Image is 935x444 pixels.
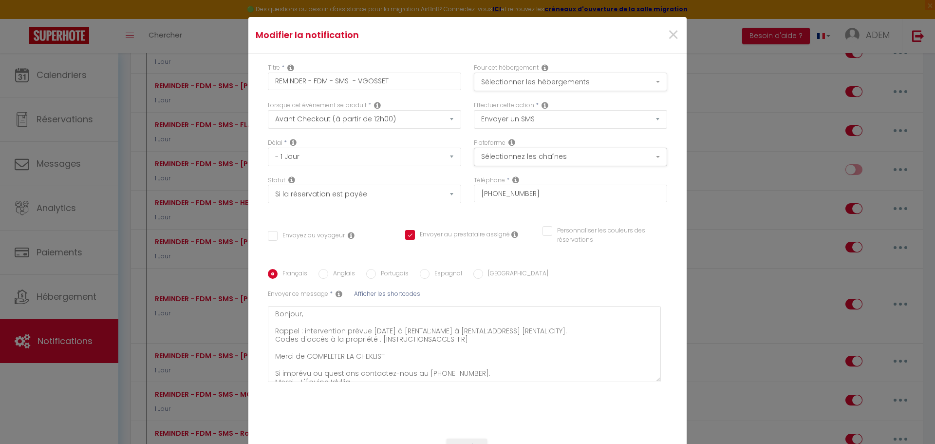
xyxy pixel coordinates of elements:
[894,400,928,437] iframe: Chat
[268,290,328,299] label: Envoyer ce message
[268,138,282,148] label: Délai
[287,64,294,72] i: Title
[348,232,355,239] i: Envoyer au voyageur
[667,25,679,46] button: Close
[430,269,462,280] label: Espagnol
[256,28,534,42] h4: Modifier la notification
[483,269,548,280] label: [GEOGRAPHIC_DATA]
[474,138,505,148] label: Plateforme
[474,101,534,110] label: Effectuer cette action
[268,101,367,110] label: Lorsque cet événement se produit
[290,138,297,146] i: Action Time
[667,20,679,50] span: ×
[474,73,667,91] button: Sélectionner les hébergements
[8,4,37,33] button: Ouvrir le widget de chat LiveChat
[374,101,381,109] i: Event Occur
[268,63,280,73] label: Titre
[278,269,307,280] label: Français
[508,138,515,146] i: Action Channel
[354,290,420,298] span: Afficher les shortcodes
[474,148,667,166] button: Sélectionnez les chaînes
[474,176,505,185] label: Téléphone
[474,63,539,73] label: Pour cet hébergement
[511,231,518,238] i: Envoyer au prestataire si il est assigné
[336,290,342,298] i: Sms
[376,269,409,280] label: Portugais
[542,101,548,109] i: Action Type
[542,64,548,72] i: This Rental
[288,176,295,184] i: Booking status
[268,176,285,185] label: Statut
[512,176,519,184] i: Phone number
[328,269,355,280] label: Anglais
